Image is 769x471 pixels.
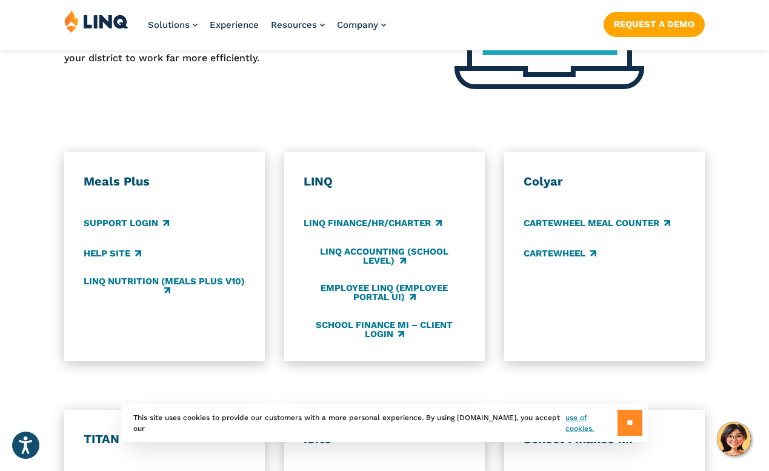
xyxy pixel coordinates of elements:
a: LINQ Accounting (school level) [304,247,466,267]
img: LINQ | K‑12 Software [64,10,128,33]
a: use of cookies. [565,412,617,434]
a: Employee LINQ (Employee Portal UI) [304,283,466,303]
button: Hello, have a question? Let’s chat. [717,422,751,456]
h3: LINQ [304,174,466,190]
a: Resources [271,19,325,30]
p: LINQ connects the entire K‑12 community, helping your district to work far more efficiently. [64,36,320,66]
a: Support Login [84,217,169,230]
h3: Colyar [524,174,686,190]
span: Solutions [148,19,190,30]
a: LINQ Finance/HR/Charter [304,217,442,230]
nav: Button Navigation [604,10,705,36]
a: Company [337,19,386,30]
span: Company [337,19,378,30]
a: School Finance MI – Client Login [304,319,466,339]
a: Help Site [84,247,141,260]
nav: Primary Navigation [148,10,386,50]
a: Experience [210,19,259,30]
div: This site uses cookies to provide our customers with a more personal experience. By using [DOMAIN... [121,404,648,442]
a: CARTEWHEEL Meal Counter [524,217,670,230]
h3: Meals Plus [84,174,246,190]
a: CARTEWHEEL [524,247,596,260]
span: Resources [271,19,317,30]
a: Request a Demo [604,12,705,36]
a: Solutions [148,19,198,30]
a: LINQ Nutrition (Meals Plus v10) [84,276,246,296]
